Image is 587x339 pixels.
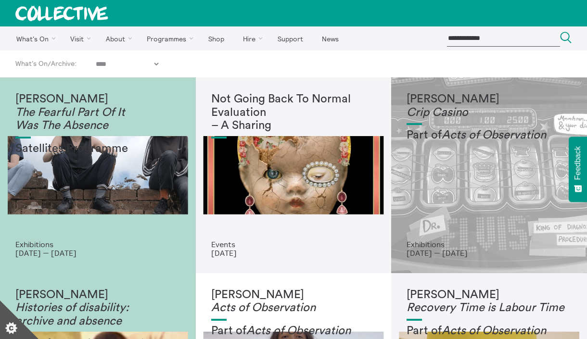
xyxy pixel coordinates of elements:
h1: [PERSON_NAME] [15,289,180,328]
a: What's On [8,26,60,50]
h2: Part of [407,325,572,338]
p: Exhibitions [15,240,180,249]
p: Exhibitions [407,240,572,249]
p: [DATE] — [DATE] [407,249,572,257]
a: Dollface, (c) Sasha Saben Callaghan 2019. Not Going Back To Normal Evaluation– A Sharing Events [... [196,77,392,273]
p: Events [211,240,376,249]
span: Feedback [574,146,582,180]
em: Was The Absence [15,120,108,131]
em: Acts of Observation [246,325,351,337]
h1: [PERSON_NAME] [407,289,572,315]
em: Acts of Observation [442,129,546,141]
a: Shop [200,26,232,50]
h1: [PERSON_NAME] [15,93,180,133]
a: Archive: [51,60,77,67]
em: The Fearful Part Of It [15,107,125,118]
em: Recovery Time is Labour Time [407,302,564,314]
em: Acts of Observation [211,302,316,314]
a: Support [269,26,311,50]
p: [DATE] [211,249,376,257]
p: [DATE] — [DATE] [15,249,180,257]
h2: Part of [407,129,572,142]
h1: Not Going Back To Normal Evaluation – A Sharing [211,93,376,133]
a: Hire [235,26,268,50]
em: Acts of Observation [442,325,546,337]
h2: Part of [211,325,376,338]
em: Histories of disability: archive and absence [15,302,129,327]
em: Crip Casino [407,107,468,118]
h2: Satellites Programme [15,142,180,156]
a: About [97,26,137,50]
a: Abi Palmer, 'Crip Casino', 2018 [PERSON_NAME]Crip Casino Part ofActs of Observation Exhibitions [... [391,77,587,273]
a: News [313,26,347,50]
a: What's On [15,60,48,67]
h1: [PERSON_NAME] [211,289,376,315]
a: Programmes [139,26,198,50]
h1: [PERSON_NAME] [407,93,572,119]
button: Feedback - Show survey [569,137,587,202]
a: Visit [62,26,96,50]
